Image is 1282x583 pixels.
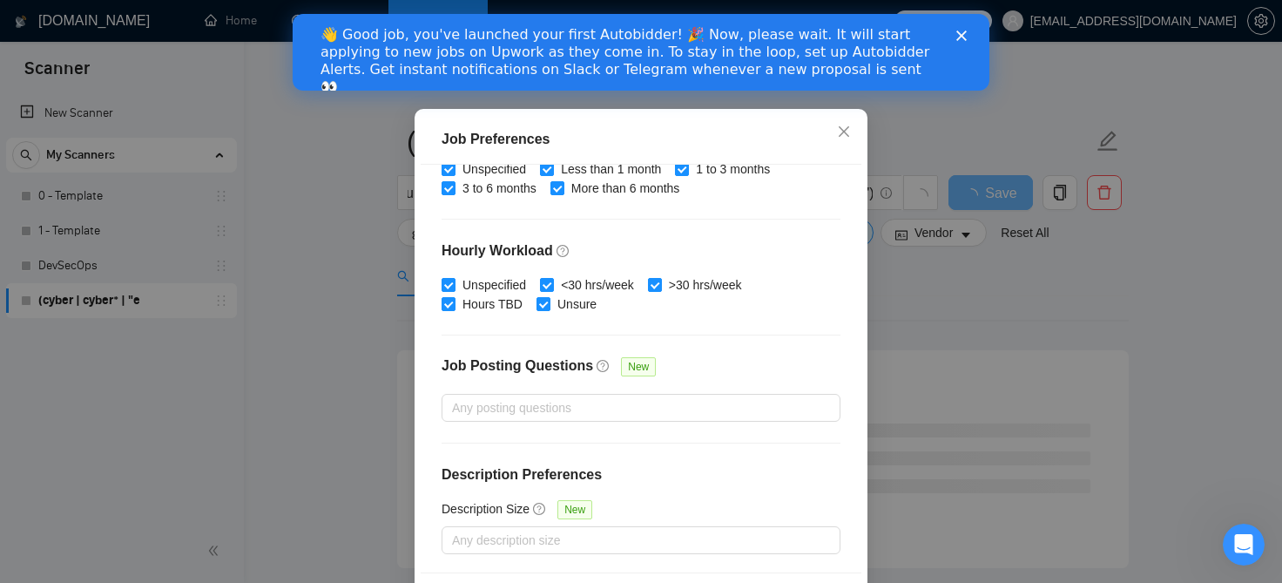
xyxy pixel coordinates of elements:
h4: Description Preferences [442,464,840,485]
span: Unspecified [455,275,533,295]
span: 1 to 3 months [689,159,777,179]
textarea: Message… [15,305,334,443]
span: Unsure [550,295,604,314]
span: close [837,125,851,139]
img: Profile image for Mariia [98,10,126,37]
h5: Description Size [442,499,530,519]
p: Under a minute [147,22,235,39]
span: More than 6 months [564,179,687,198]
button: Send a message… [299,443,327,471]
span: New [621,357,656,376]
button: Emoji picker [27,450,41,464]
button: Close [820,109,867,156]
span: <30 hrs/week [554,275,641,295]
iframe: Intercom live chat [1223,524,1265,566]
span: Unspecified [455,159,533,179]
div: 👋 Good job, you've launched your first Autobidder! 🎉 Now, please wait. It will start applying to ... [28,12,641,82]
button: go back [11,7,44,40]
span: 3 to 6 months [455,179,543,198]
img: Profile image for Nazar [50,10,78,37]
span: Hours TBD [455,295,530,314]
span: New [557,500,592,519]
h4: Hourly Workload [442,241,840,261]
h1: [DOMAIN_NAME] [133,9,247,22]
img: Profile image for Dima [74,10,102,37]
button: Home [273,7,306,40]
span: Less than 1 month [554,159,668,179]
div: Close [664,16,681,26]
span: question-circle [597,359,611,373]
span: question-circle [533,502,547,516]
span: >30 hrs/week [662,275,749,295]
iframe: Intercom live chat banner [293,14,989,91]
span: question-circle [557,244,570,258]
h4: Job Posting Questions [442,356,593,376]
div: Job Preferences [442,129,840,150]
div: Close [306,7,337,38]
